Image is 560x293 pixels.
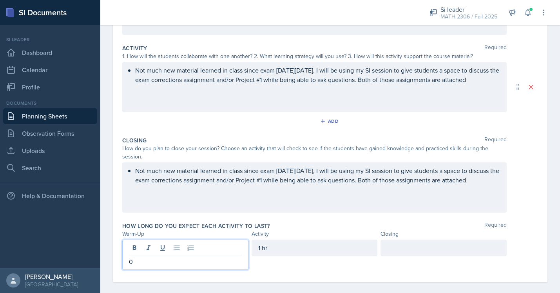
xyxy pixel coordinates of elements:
[122,52,507,60] div: 1. How will the students collaborate with one another? 2. What learning strategy will you use? 3....
[3,126,97,141] a: Observation Forms
[122,44,147,52] label: Activity
[135,166,500,185] p: Not much new material learned in class since exam [DATE][DATE], I will be using my SI session to ...
[3,108,97,124] a: Planning Sheets
[440,5,497,14] div: Si leader
[3,100,97,107] div: Documents
[484,136,507,144] span: Required
[135,66,500,84] p: Not much new material learned in class since exam [DATE][DATE], I will be using my SI session to ...
[381,230,507,238] div: Closing
[129,257,242,266] p: 0
[122,230,248,238] div: Warm-Up
[440,13,497,21] div: MATH 2306 / Fall 2025
[25,280,78,288] div: [GEOGRAPHIC_DATA]
[3,36,97,43] div: Si leader
[3,143,97,158] a: Uploads
[3,188,97,204] div: Help & Documentation
[3,160,97,176] a: Search
[258,243,371,253] p: 1 hr
[25,273,78,280] div: [PERSON_NAME]
[122,144,507,161] div: How do you plan to close your session? Choose an activity that will check to see if the students ...
[3,62,97,78] a: Calendar
[322,118,339,124] div: Add
[252,230,378,238] div: Activity
[317,115,343,127] button: Add
[3,45,97,60] a: Dashboard
[122,222,270,230] label: How long do you expect each activity to last?
[122,136,147,144] label: Closing
[484,222,507,230] span: Required
[484,44,507,52] span: Required
[3,79,97,95] a: Profile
